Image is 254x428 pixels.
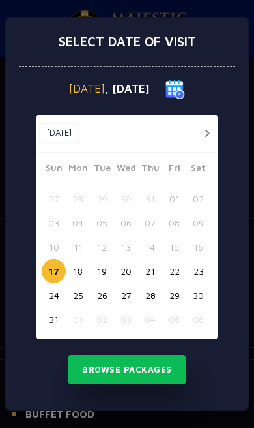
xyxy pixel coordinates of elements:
[39,124,79,144] button: [DATE]
[66,160,90,179] span: Mon
[138,307,162,331] button: 04
[90,187,114,211] button: 29
[186,187,210,211] button: 02
[69,84,105,95] span: [DATE]
[114,307,138,331] button: 03
[114,283,138,307] button: 27
[66,283,90,307] button: 25
[114,211,138,235] button: 06
[90,307,114,331] button: 02
[90,235,114,259] button: 12
[105,84,150,95] span: , [DATE]
[162,307,186,331] button: 05
[42,160,66,179] span: Sun
[138,283,162,307] button: 28
[162,211,186,235] button: 08
[68,355,186,385] button: Browse Packages
[42,187,66,211] button: 27
[114,160,138,179] span: Wed
[90,259,114,283] button: 19
[42,307,66,331] button: 31
[114,187,138,211] button: 30
[186,283,210,307] button: 30
[59,34,196,50] h3: Select date of visit
[162,187,186,211] button: 01
[90,160,114,179] span: Tue
[138,160,162,179] span: Thu
[138,235,162,259] button: 14
[162,283,186,307] button: 29
[42,283,66,307] button: 24
[66,235,90,259] button: 11
[66,187,90,211] button: 28
[162,259,186,283] button: 22
[66,259,90,283] button: 18
[90,283,114,307] button: 26
[186,160,210,179] span: Sat
[186,259,210,283] button: 23
[114,235,138,259] button: 13
[114,259,138,283] button: 20
[138,187,162,211] button: 31
[186,211,210,235] button: 09
[138,211,162,235] button: 07
[42,235,66,259] button: 10
[162,235,186,259] button: 15
[138,259,162,283] button: 21
[90,211,114,235] button: 05
[165,80,185,99] img: calender icon
[66,307,90,331] button: 01
[186,307,210,331] button: 06
[42,211,66,235] button: 03
[162,160,186,179] span: Fri
[42,259,66,283] button: 17
[186,235,210,259] button: 16
[66,211,90,235] button: 04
